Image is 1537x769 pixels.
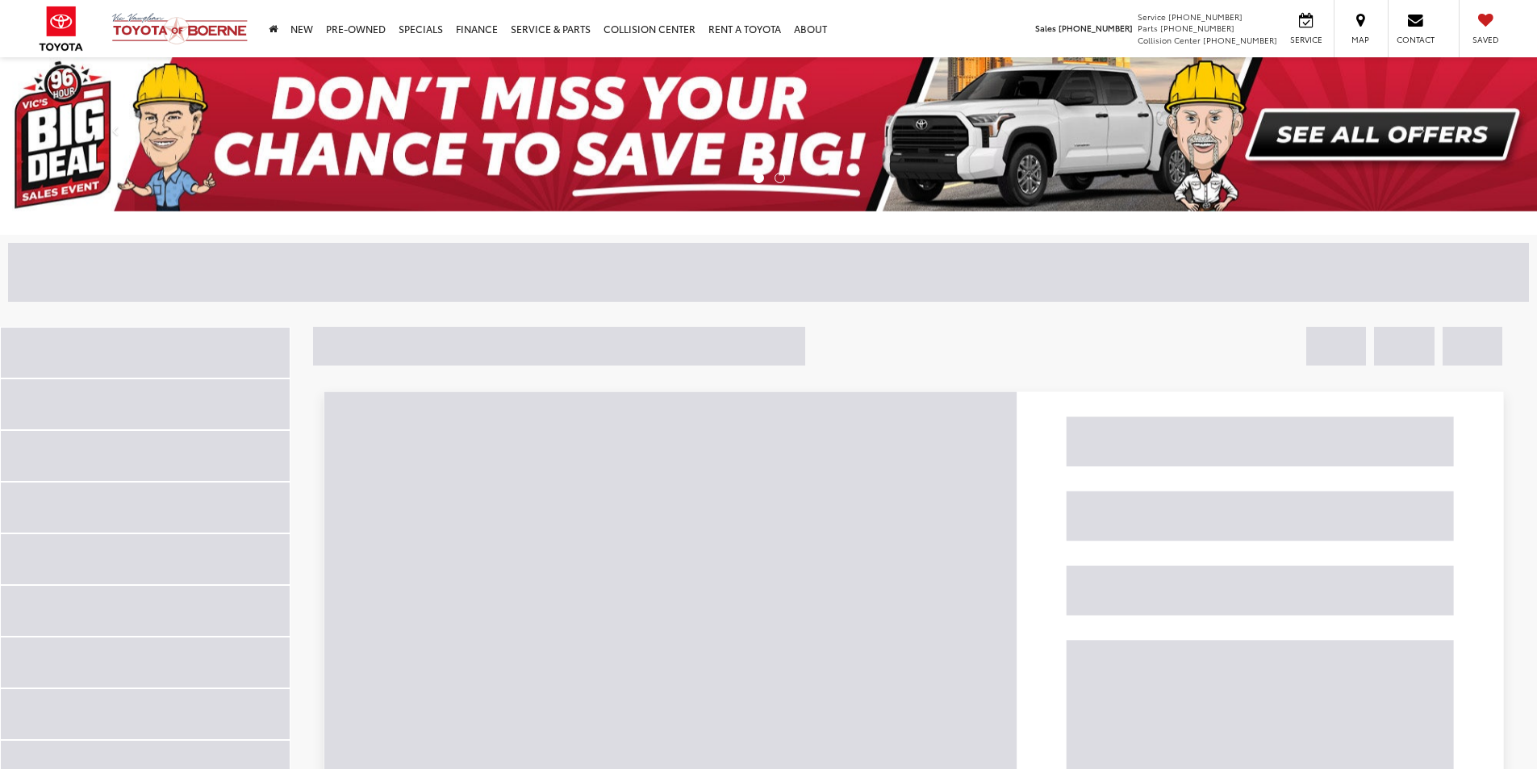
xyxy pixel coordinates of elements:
span: [PHONE_NUMBER] [1059,22,1133,34]
span: Service [1138,10,1166,23]
span: [PHONE_NUMBER] [1203,34,1277,46]
span: Parts [1138,22,1158,34]
img: Vic Vaughan Toyota of Boerne [111,12,249,45]
span: [PHONE_NUMBER] [1160,22,1234,34]
span: Sales [1035,22,1056,34]
span: Collision Center [1138,34,1201,46]
span: Map [1343,34,1378,45]
span: Saved [1468,34,1503,45]
span: [PHONE_NUMBER] [1168,10,1243,23]
span: Contact [1397,34,1435,45]
span: Service [1288,34,1324,45]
